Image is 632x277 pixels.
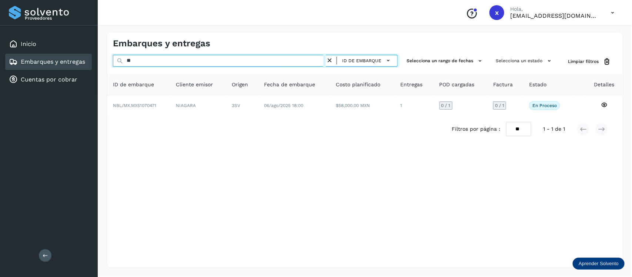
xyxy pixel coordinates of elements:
[532,103,557,108] p: En proceso
[113,103,156,108] span: NBL/MX.MX51070471
[401,81,423,89] span: Entregas
[25,16,89,21] p: Proveedores
[452,125,500,133] span: Filtros por página :
[113,38,210,49] h4: Embarques y entregas
[170,95,226,116] td: NIAGARA
[336,81,381,89] span: Costo planificado
[5,71,92,88] div: Cuentas por cobrar
[529,81,546,89] span: Estado
[510,12,599,19] p: xmgm@transportesser.com.mx
[330,95,395,116] td: $58,000.00 MXN
[404,55,487,67] button: Selecciona un rango de fechas
[439,81,475,89] span: POD cargadas
[493,81,513,89] span: Factura
[568,58,599,65] span: Limpiar filtros
[493,55,556,67] button: Selecciona un estado
[579,261,619,267] p: Aprender Solvento
[342,57,381,64] span: ID de embarque
[5,36,92,52] div: Inicio
[264,103,303,108] span: 06/ago/2025 18:00
[5,54,92,70] div: Embarques y entregas
[562,55,617,69] button: Limpiar filtros
[226,95,258,116] td: 3SV
[21,58,85,65] a: Embarques y entregas
[594,81,615,89] span: Detalles
[441,103,451,108] span: 0 / 1
[510,6,599,12] p: Hola,
[21,40,36,47] a: Inicio
[176,81,213,89] span: Cliente emisor
[264,81,315,89] span: Fecha de embarque
[113,81,154,89] span: ID de embarque
[340,55,394,66] button: ID de embarque
[395,95,434,116] td: 1
[543,125,565,133] span: 1 - 1 de 1
[232,81,248,89] span: Origen
[573,258,625,270] div: Aprender Solvento
[21,76,77,83] a: Cuentas por cobrar
[495,103,504,108] span: 0 / 1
